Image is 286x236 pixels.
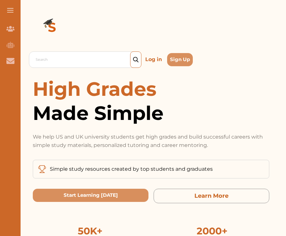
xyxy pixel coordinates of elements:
button: Sign Up [167,53,193,66]
span: Made Simple [33,101,269,125]
p: Simple study resources created by top students and graduates [50,165,213,173]
img: search_icon [133,57,139,63]
p: We help US and UK university students get high grades and build successful careers with simple st... [33,133,269,150]
p: Log in [143,54,165,65]
button: Start Learning Today [33,189,148,202]
button: Learn More [154,189,269,203]
img: Logo [29,5,75,51]
span: High Grades [33,77,156,101]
